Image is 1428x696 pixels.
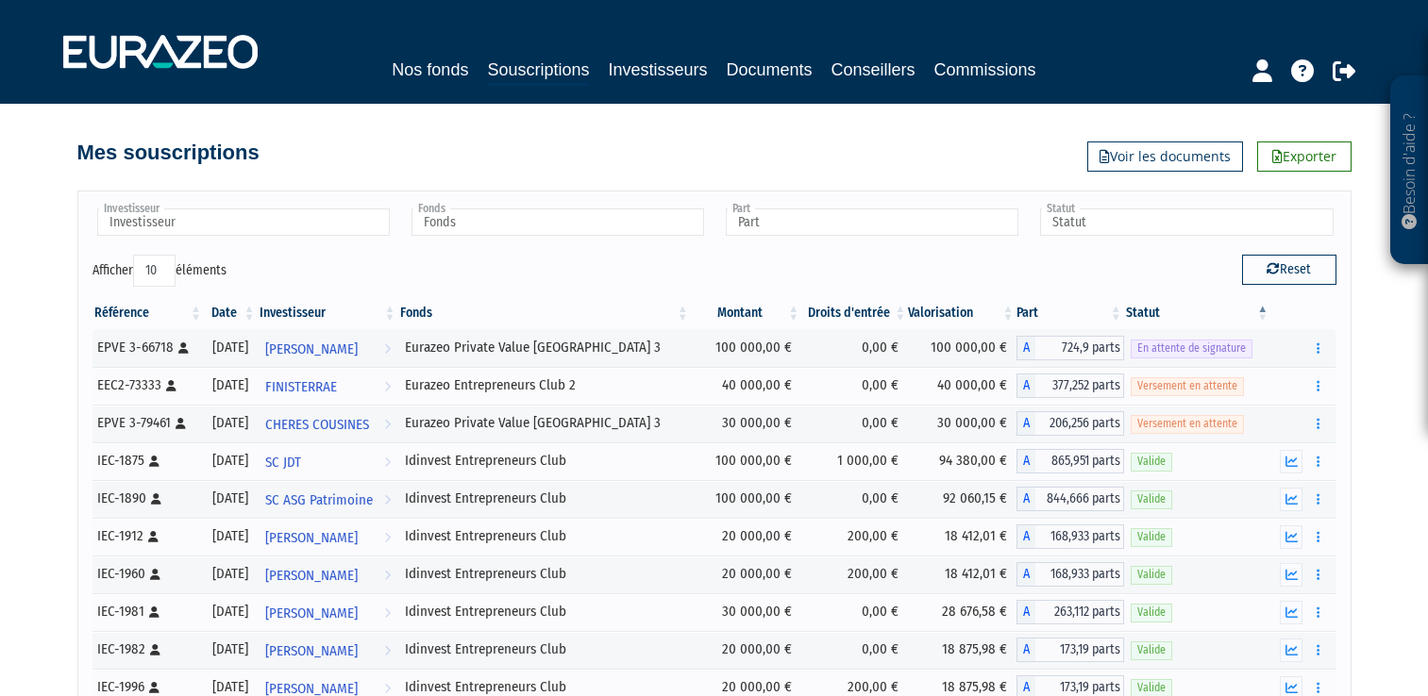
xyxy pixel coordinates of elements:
div: EEC2-73333 [97,375,198,395]
td: 0,00 € [801,367,908,405]
span: A [1016,487,1035,511]
div: A - Idinvest Entrepreneurs Club [1016,524,1124,549]
h4: Mes souscriptions [77,141,260,164]
i: [Français] Personne physique [176,418,186,429]
span: Valide [1131,490,1172,508]
th: Fonds: activer pour trier la colonne par ordre croissant [398,297,691,329]
div: [DATE] [210,489,251,508]
label: Afficher éléments [92,255,227,287]
td: 18 875,98 € [908,631,1016,669]
i: Voir l'investisseur [384,521,391,555]
td: 20 000,00 € [691,555,802,593]
span: Valide [1131,528,1172,546]
th: Date: activer pour trier la colonne par ordre croissant [204,297,258,329]
span: SC JDT [265,445,301,480]
span: A [1016,524,1035,549]
a: [PERSON_NAME] [258,555,398,593]
span: 377,252 parts [1035,373,1124,398]
span: 844,666 parts [1035,487,1124,511]
div: Eurazeo Private Value [GEOGRAPHIC_DATA] 3 [405,413,684,433]
span: 168,933 parts [1035,524,1124,549]
td: 92 060,15 € [908,480,1016,518]
span: FINISTERRAE [265,370,337,405]
td: 30 000,00 € [691,405,802,442]
i: Voir l'investisseur [384,634,391,669]
div: A - Idinvest Entrepreneurs Club [1016,487,1124,511]
div: Eurazeo Private Value [GEOGRAPHIC_DATA] 3 [405,338,684,357]
th: Valorisation: activer pour trier la colonne par ordre croissant [908,297,1016,329]
div: Idinvest Entrepreneurs Club [405,526,684,546]
a: [PERSON_NAME] [258,518,398,555]
td: 20 000,00 € [691,631,802,669]
td: 40 000,00 € [691,367,802,405]
div: EPVE 3-79461 [97,413,198,433]
div: A - Idinvest Entrepreneurs Club [1016,600,1124,624]
a: Conseillers [832,57,916,83]
i: [Français] Personne physique [149,606,160,618]
a: Investisseurs [608,57,707,83]
div: IEC-1960 [97,564,198,584]
span: 168,933 parts [1035,562,1124,587]
span: 173,19 parts [1035,638,1124,662]
div: A - Eurazeo Private Value Europe 3 [1016,411,1124,436]
th: Référence : activer pour trier la colonne par ordre croissant [92,297,205,329]
td: 100 000,00 € [691,329,802,367]
select: Afficheréléments [133,255,176,287]
td: 20 000,00 € [691,518,802,555]
td: 100 000,00 € [691,442,802,480]
img: 1732889491-logotype_eurazeo_blanc_rvb.png [63,35,258,69]
div: [DATE] [210,375,251,395]
span: SC ASG Patrimoine [265,483,373,518]
div: [DATE] [210,338,251,357]
a: CHERES COUSINES [258,405,398,442]
i: Voir l'investisseur [384,596,391,631]
td: 0,00 € [801,593,908,631]
span: A [1016,411,1035,436]
div: A - Eurazeo Private Value Europe 3 [1016,336,1124,360]
div: Idinvest Entrepreneurs Club [405,564,684,584]
div: A - Idinvest Entrepreneurs Club [1016,638,1124,662]
div: [DATE] [210,451,251,471]
div: Idinvest Entrepreneurs Club [405,639,684,659]
span: Valide [1131,453,1172,471]
div: [DATE] [210,526,251,546]
td: 0,00 € [801,329,908,367]
th: Statut : activer pour trier la colonne par ordre d&eacute;croissant [1124,297,1271,329]
i: [Français] Personne physique [149,682,160,693]
span: CHERES COUSINES [265,407,369,442]
div: A - Idinvest Entrepreneurs Club [1016,562,1124,587]
div: IEC-1912 [97,526,198,546]
th: Droits d'entrée: activer pour trier la colonne par ordre croissant [801,297,908,329]
a: Souscriptions [487,57,589,86]
span: A [1016,449,1035,473]
div: IEC-1875 [97,451,198,471]
i: Voir l'investisseur [384,558,391,593]
td: 200,00 € [801,555,908,593]
span: 263,112 parts [1035,600,1124,624]
span: [PERSON_NAME] [265,596,358,631]
span: 724,9 parts [1035,336,1124,360]
td: 28 676,58 € [908,593,1016,631]
div: EPVE 3-66718 [97,338,198,357]
div: Idinvest Entrepreneurs Club [405,602,684,621]
span: Valide [1131,566,1172,584]
td: 30 000,00 € [908,405,1016,442]
i: [Français] Personne physique [151,493,161,505]
a: Voir les documents [1087,141,1243,172]
span: [PERSON_NAME] [265,521,358,555]
td: 0,00 € [801,631,908,669]
td: 40 000,00 € [908,367,1016,405]
div: [DATE] [210,639,251,659]
span: 206,256 parts [1035,411,1124,436]
div: IEC-1890 [97,489,198,508]
i: [Français] Personne physique [178,342,189,354]
div: A - Eurazeo Entrepreneurs Club 2 [1016,373,1124,398]
a: SC JDT [258,442,398,480]
td: 94 380,00 € [908,442,1016,480]
span: [PERSON_NAME] [265,558,358,593]
div: [DATE] [210,564,251,584]
div: A - Idinvest Entrepreneurs Club [1016,449,1124,473]
div: Eurazeo Entrepreneurs Club 2 [405,375,684,395]
span: Valide [1131,641,1172,659]
div: [DATE] [210,602,251,621]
